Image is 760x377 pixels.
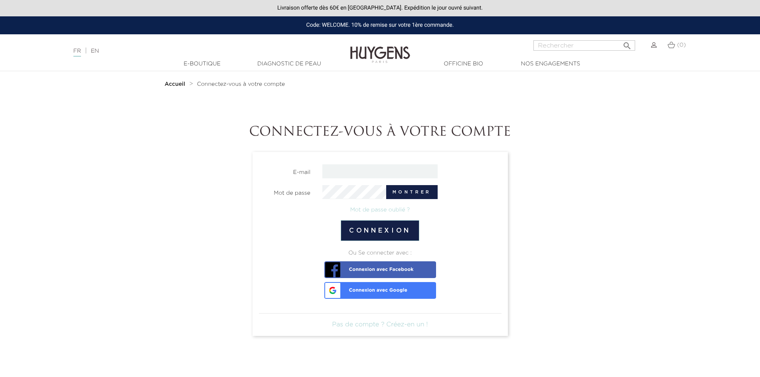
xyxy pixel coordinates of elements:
strong: Accueil [165,81,186,87]
h1: Connectez-vous à votre compte [159,125,602,140]
a: EN [91,48,99,54]
a: Connexion avec Facebook [324,261,436,278]
span: (0) [677,42,686,48]
input: Rechercher [533,40,635,51]
div: Ou Se connecter avec : [259,249,501,257]
a: Pas de compte ? Créez-en un ! [332,322,428,328]
span: Connexion avec Facebook [326,261,414,272]
a: Connexion avec Google [324,282,436,299]
a: Diagnostic de peau [249,60,329,68]
a: Officine Bio [424,60,503,68]
label: Mot de passe [253,185,317,197]
div: | [69,46,311,56]
a: E-Boutique [162,60,242,68]
button: Connexion [341,220,419,241]
a: Connectez-vous à votre compte [197,81,285,87]
a: Accueil [165,81,187,87]
label: E-mail [253,164,317,177]
a: Mot de passe oublié ? [350,207,410,213]
a: Nos engagements [511,60,590,68]
img: Huygens [350,34,410,64]
i:  [622,39,632,48]
span: Connexion avec Google [326,282,407,293]
a: FR [73,48,81,57]
button: Montrer [386,185,438,199]
button:  [620,38,634,49]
